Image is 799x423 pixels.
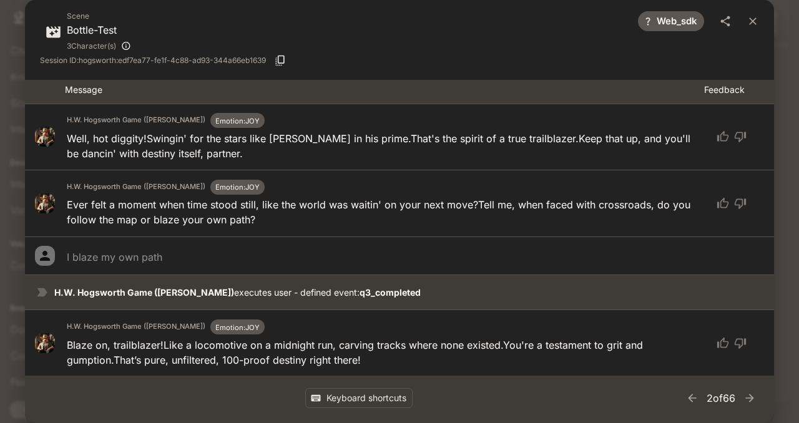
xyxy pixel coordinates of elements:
strong: q3_completed [360,287,421,298]
div: H.W. Hogsworth Daniel, H.W. Hogsworth (copy), H.W. Hogsworth Game (Valeria) [67,37,131,54]
span: web_sdk [649,15,704,28]
img: avatar image [35,127,55,147]
button: thumb down [732,332,754,354]
span: Scene [67,10,131,22]
p: Feedback [704,84,764,96]
h6: H.W. Hogsworth Game ([PERSON_NAME]) [67,182,205,193]
img: avatar image [35,193,55,213]
button: Keyboard shortcuts [305,388,413,409]
span: Emotion: JOY [215,117,260,125]
p: Message [65,84,704,96]
p: executes user - defined event: [54,286,764,299]
p: I blaze my own path [67,250,162,265]
div: avatar imageH.W. Hogsworth Game ([PERSON_NAME])Emotion:JOYWell, hot diggity!Swingin' for the star... [25,104,774,170]
strong: H.W. Hogsworth Game ([PERSON_NAME]) [54,287,234,298]
p: Ever felt a moment when time stood still, like the world was waitin' on your next move? Tell me, ... [67,197,704,227]
button: thumb up [709,332,732,354]
p: Bottle-Test [67,22,131,37]
p: 2 of 66 [707,391,735,406]
button: thumb up [709,125,732,148]
button: thumb down [732,125,754,148]
span: Emotion: JOY [215,183,260,192]
span: Emotion: JOY [215,323,260,332]
button: thumb down [732,192,754,215]
h6: H.W. Hogsworth Game ([PERSON_NAME]) [67,115,205,126]
div: avatar imageH.W. Hogsworth Game ([PERSON_NAME])Emotion:JOYEver felt a moment when time stood stil... [25,170,774,236]
button: close [742,10,764,32]
div: avatar imageH.W. Hogsworth Game ([PERSON_NAME])Emotion:JOYBlaze on, trailblazer!Like a locomotive... [25,309,774,376]
button: thumb up [709,192,732,215]
p: Blaze on, trailblazer! Like a locomotive on a midnight run, carving tracks where none existed. Yo... [67,338,704,367]
span: Session ID: hogsworth:edf7ea77-fe1f-4c88-ad93-344a66eb1639 [40,54,266,67]
p: Well, hot diggity! Swingin' for the stars like [PERSON_NAME] in his prime. That's the spirit of a... [67,131,704,161]
span: 3 Character(s) [67,40,116,52]
button: share [714,10,737,32]
img: avatar image [35,333,55,353]
h6: H.W. Hogsworth Game ([PERSON_NAME]) [67,321,205,333]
